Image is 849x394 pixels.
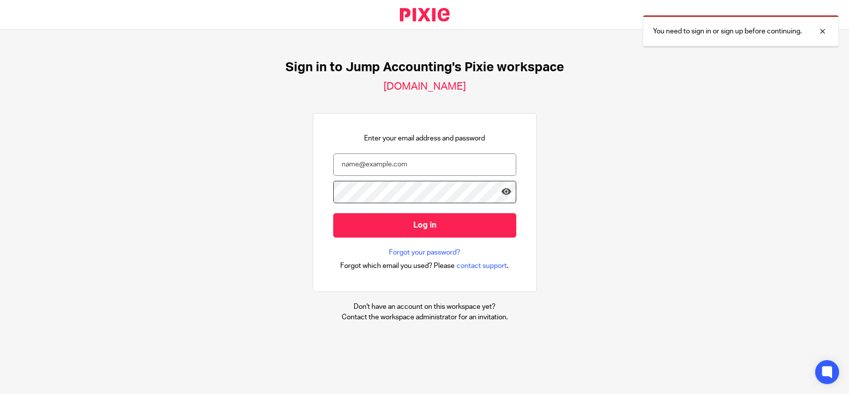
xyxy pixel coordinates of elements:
p: Don't have an account on this workspace yet? [342,302,508,312]
p: You need to sign in or sign up before continuing. [653,26,802,36]
h2: [DOMAIN_NAME] [383,80,466,93]
p: Enter your email address and password [364,133,485,143]
span: contact support [457,261,507,271]
p: Contact the workspace administrator for an invitation. [342,312,508,322]
div: . [340,260,509,271]
input: name@example.com [333,153,516,176]
input: Log in [333,213,516,238]
a: Forgot your password? [389,248,460,258]
span: Forgot which email you used? Please [340,261,455,271]
h1: Sign in to Jump Accounting's Pixie workspace [285,60,564,75]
